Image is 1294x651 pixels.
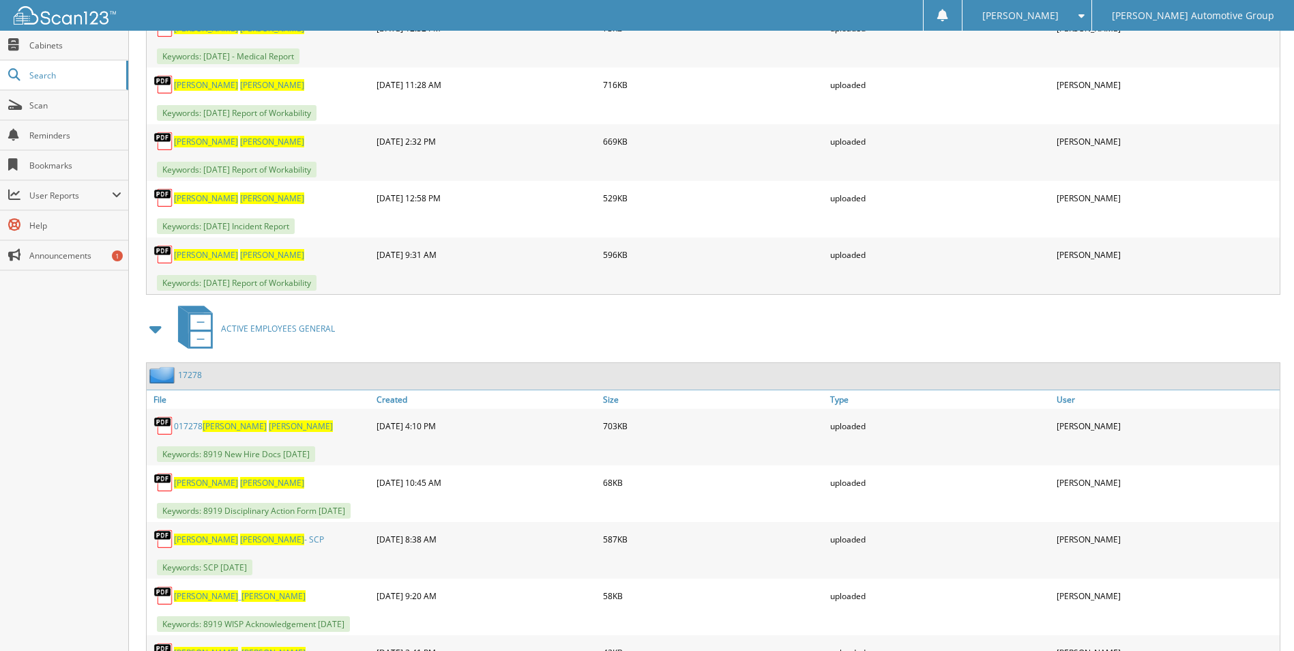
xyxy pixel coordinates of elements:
div: [PERSON_NAME] [1053,469,1280,496]
span: [PERSON_NAME] [982,12,1059,20]
div: uploaded [827,184,1053,212]
a: File [147,390,373,409]
span: [PERSON_NAME] Automotive Group [1112,12,1274,20]
span: Keywords: [DATE] Report of Workability [157,275,317,291]
a: [PERSON_NAME] [PERSON_NAME] [174,79,304,91]
span: [PERSON_NAME] [174,79,238,91]
span: [PERSON_NAME] [174,534,238,545]
span: Cabinets [29,40,121,51]
div: uploaded [827,241,1053,268]
span: Scan [29,100,121,111]
img: PDF.png [153,131,174,151]
a: Created [373,390,600,409]
span: Help [29,220,121,231]
a: ACTIVE EMPLOYEES GENERAL [170,302,335,356]
div: uploaded [827,525,1053,553]
div: [DATE] 10:45 AM [373,469,600,496]
div: 587KB [600,525,826,553]
a: [PERSON_NAME]_[PERSON_NAME] [174,590,306,602]
span: [PERSON_NAME] [174,590,238,602]
span: [PERSON_NAME] [240,136,304,147]
span: Announcements [29,250,121,261]
div: [PERSON_NAME] [1053,412,1280,439]
a: Size [600,390,826,409]
div: uploaded [827,412,1053,439]
div: 1 [112,250,123,261]
span: [PERSON_NAME] [240,534,304,545]
img: PDF.png [153,472,174,493]
div: [PERSON_NAME] [1053,71,1280,98]
span: [PERSON_NAME] [241,590,306,602]
div: [PERSON_NAME] [1053,582,1280,609]
div: uploaded [827,582,1053,609]
iframe: Chat Widget [1226,585,1294,651]
span: Keywords: SCP [DATE] [157,560,252,575]
a: [PERSON_NAME] [PERSON_NAME] [174,249,304,261]
img: PDF.png [153,416,174,436]
span: [PERSON_NAME] [269,420,333,432]
div: 58KB [600,582,826,609]
div: [PERSON_NAME] [1053,184,1280,212]
div: 716KB [600,71,826,98]
a: 17278 [178,369,202,381]
div: uploaded [827,71,1053,98]
span: Bookmarks [29,160,121,171]
span: [PERSON_NAME] [240,477,304,489]
div: [DATE] 9:31 AM [373,241,600,268]
a: [PERSON_NAME] [PERSON_NAME] [174,136,304,147]
span: Keywords: [DATE] - Medical Report [157,48,299,64]
a: [PERSON_NAME] [PERSON_NAME] [174,477,304,489]
a: [PERSON_NAME] [PERSON_NAME] [174,192,304,204]
span: Keywords: [DATE] Incident Report [157,218,295,234]
div: uploaded [827,128,1053,155]
a: User [1053,390,1280,409]
div: [PERSON_NAME] [1053,128,1280,155]
div: 68KB [600,469,826,496]
span: Search [29,70,119,81]
span: [PERSON_NAME] [240,192,304,204]
span: [PERSON_NAME] [174,477,238,489]
div: 703KB [600,412,826,439]
a: 017278[PERSON_NAME] [PERSON_NAME] [174,420,333,432]
span: [PERSON_NAME] [240,79,304,91]
img: PDF.png [153,244,174,265]
div: [DATE] 9:20 AM [373,582,600,609]
img: scan123-logo-white.svg [14,6,116,25]
span: Keywords: 8919 WISP Acknowledgement [DATE] [157,616,350,632]
img: PDF.png [153,585,174,606]
span: Keywords: [DATE] Report of Workability [157,105,317,121]
span: ACTIVE EMPLOYEES GENERAL [221,323,335,334]
span: User Reports [29,190,112,201]
img: PDF.png [153,74,174,95]
span: [PERSON_NAME] [240,249,304,261]
a: [PERSON_NAME] [PERSON_NAME]- SCP [174,534,324,545]
span: [PERSON_NAME] [174,136,238,147]
img: folder2.png [149,366,178,384]
span: Keywords: 8919 Disciplinary Action Form [DATE] [157,503,351,519]
span: [PERSON_NAME] [174,192,238,204]
div: [PERSON_NAME] [1053,241,1280,268]
a: Type [827,390,1053,409]
div: [DATE] 2:32 PM [373,128,600,155]
div: [DATE] 8:38 AM [373,525,600,553]
div: 596KB [600,241,826,268]
div: 529KB [600,184,826,212]
div: [DATE] 12:58 PM [373,184,600,212]
div: 669KB [600,128,826,155]
div: [DATE] 11:28 AM [373,71,600,98]
img: PDF.png [153,188,174,208]
span: [PERSON_NAME] [174,249,238,261]
span: [PERSON_NAME] [203,420,267,432]
img: PDF.png [153,529,174,549]
span: Keywords: [DATE] Report of Workability [157,162,317,177]
span: Keywords: 8919 New Hire Docs [DATE] [157,446,315,462]
div: [PERSON_NAME] [1053,525,1280,553]
div: uploaded [827,469,1053,496]
span: Reminders [29,130,121,141]
div: [DATE] 4:10 PM [373,412,600,439]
